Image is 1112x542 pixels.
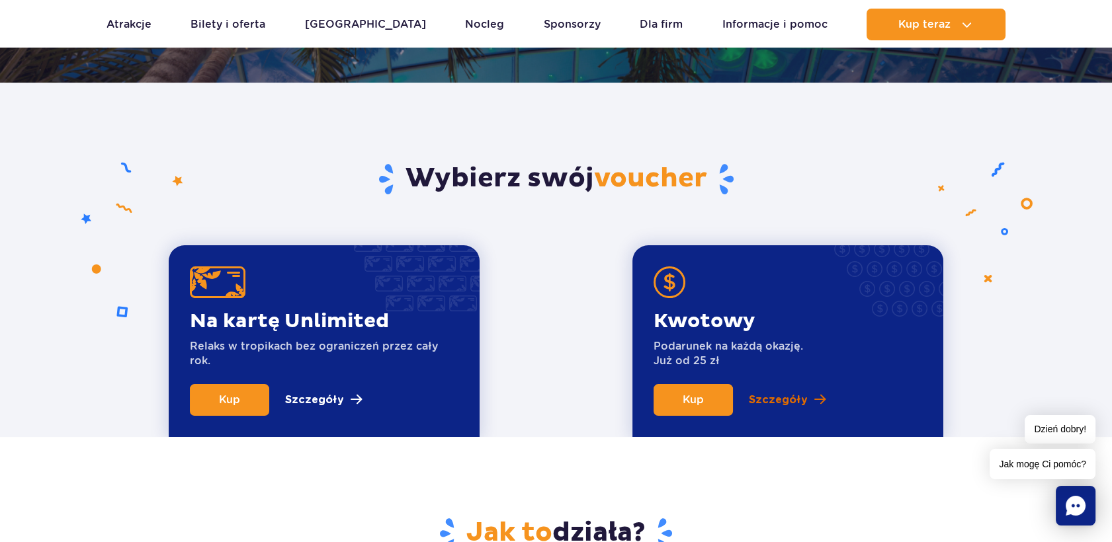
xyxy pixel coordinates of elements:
p: Kwotowy [654,309,803,334]
a: Atrakcje [107,9,151,40]
h2: Wybierz swój [169,162,943,196]
span: Kup [219,393,240,406]
a: Szczegóły [749,384,826,416]
a: Informacje i pomoc [722,9,828,40]
a: Nocleg [465,9,504,40]
p: Relaks w tropikach bez ograniczeń przez cały rok. [190,339,458,368]
a: Kup [654,384,733,416]
span: voucher [594,162,707,195]
button: Kup teraz [867,9,1005,40]
div: Chat [1056,486,1095,525]
a: Dla firm [640,9,683,40]
a: Szczegóły [285,384,362,416]
a: Bilety i oferta [191,9,265,40]
p: Szczegóły [285,392,344,408]
span: Kup teraz [898,19,951,30]
p: Na kartę Unlimited [190,309,458,334]
span: Dzień dobry! [1025,415,1095,444]
span: Kup [683,393,704,406]
a: [GEOGRAPHIC_DATA] [305,9,426,40]
span: Jak mogę Ci pomóc? [990,449,1095,479]
p: Szczegóły [749,392,808,408]
a: Kup [190,384,269,416]
p: Podarunek na każdą okazję. Już od 25 zł [654,339,803,368]
a: Sponsorzy [544,9,601,40]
